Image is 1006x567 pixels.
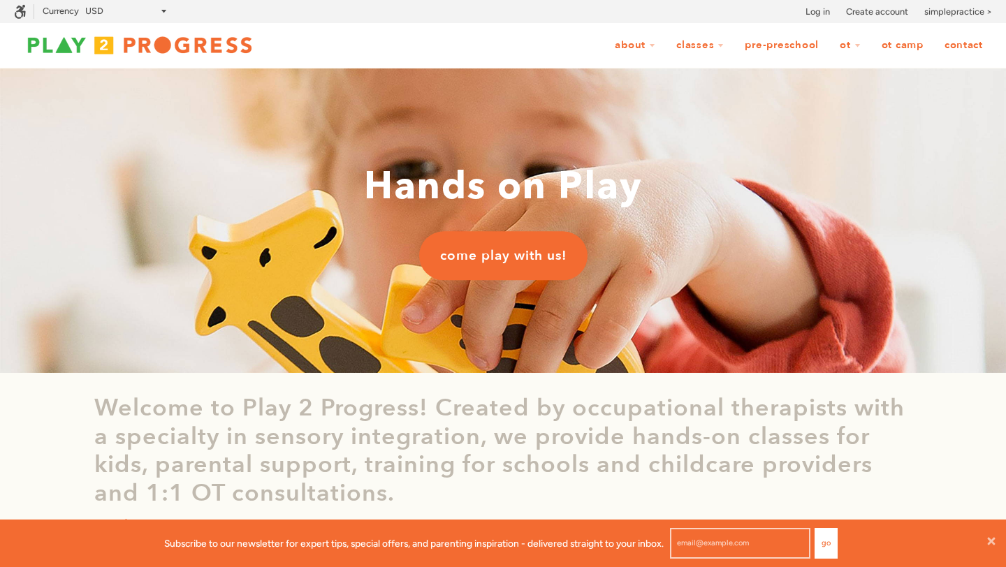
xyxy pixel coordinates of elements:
[43,6,79,16] label: Currency
[924,5,992,19] a: simplepractice >
[164,536,664,551] p: Subscribe to our newsletter for expert tips, special offers, and parenting inspiration - delivere...
[440,246,567,265] span: come play with us!
[736,32,828,59] a: Pre-Preschool
[94,394,912,508] p: Welcome to Play 2 Progress! Created by occupational therapists with a specialty in sensory integr...
[14,31,265,59] img: Play2Progress logo
[606,32,664,59] a: About
[94,515,129,537] p: read
[419,231,588,280] a: come play with us!
[805,5,830,19] a: Log in
[935,32,992,59] a: Contact
[670,528,810,559] input: email@example.com
[667,32,733,59] a: Classes
[831,32,870,59] a: OT
[846,5,908,19] a: Create account
[815,528,838,559] button: Go
[873,32,933,59] a: OT Camp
